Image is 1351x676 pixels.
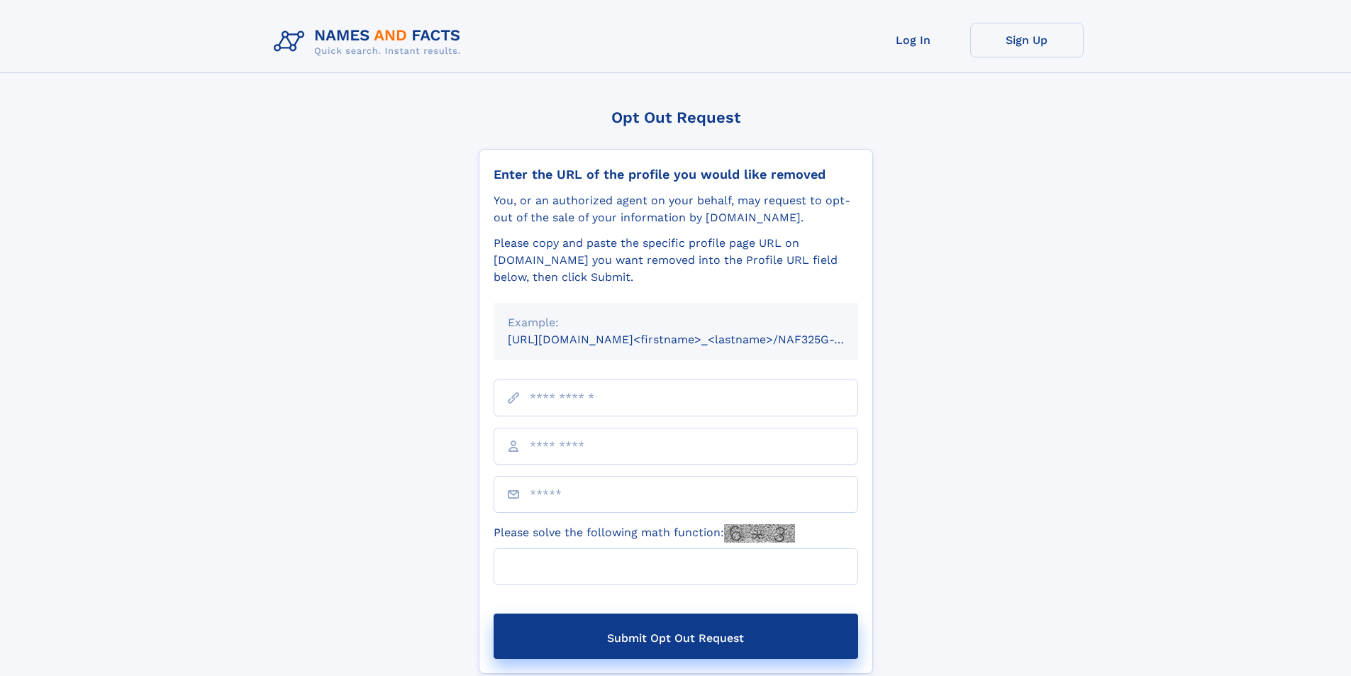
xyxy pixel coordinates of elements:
[857,23,970,57] a: Log In
[494,614,858,659] button: Submit Opt Out Request
[494,524,795,543] label: Please solve the following math function:
[508,333,885,346] small: [URL][DOMAIN_NAME]<firstname>_<lastname>/NAF325G-xxxxxxxx
[494,235,858,286] div: Please copy and paste the specific profile page URL on [DOMAIN_NAME] you want removed into the Pr...
[479,109,873,126] div: Opt Out Request
[494,167,858,182] div: Enter the URL of the profile you would like removed
[970,23,1084,57] a: Sign Up
[268,23,472,61] img: Logo Names and Facts
[508,314,844,331] div: Example:
[494,192,858,226] div: You, or an authorized agent on your behalf, may request to opt-out of the sale of your informatio...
